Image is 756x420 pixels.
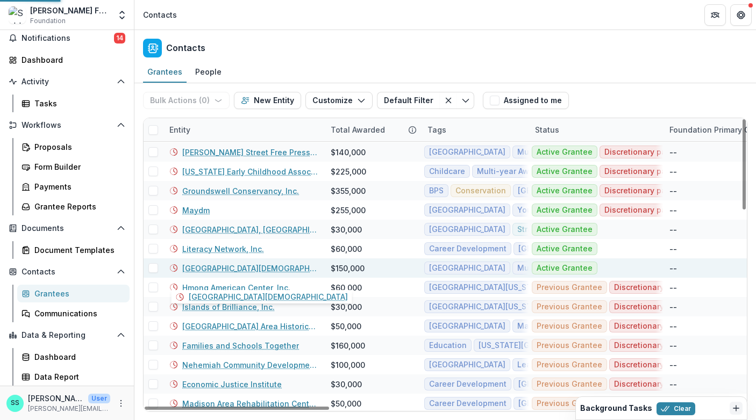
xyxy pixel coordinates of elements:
button: Customize [305,92,373,109]
button: Open Workflows [4,117,130,134]
div: Document Templates [34,244,121,256]
div: -- [669,340,677,351]
span: Previous Grantee [537,322,602,331]
div: Tasks [34,98,121,109]
span: Previous Grantee [537,360,602,370]
span: [GEOGRAPHIC_DATA] [518,380,595,389]
button: Notifications14 [4,30,130,47]
div: -- [669,166,677,177]
div: Contacts [143,9,177,20]
div: Tags [421,124,453,135]
div: $30,000 [331,301,362,313]
a: [PERSON_NAME] Street Free Press, Inc. [182,147,318,158]
a: Form Builder [17,158,130,176]
div: -- [669,205,677,216]
a: Families and Schools Together [182,340,299,351]
div: $225,000 [331,166,366,177]
div: Grantees [34,288,121,299]
span: Active Grantee [537,206,593,215]
span: [GEOGRAPHIC_DATA] [429,264,505,273]
span: [GEOGRAPHIC_DATA] [518,399,595,408]
div: $30,000 [331,224,362,235]
span: Workflows [22,121,112,130]
button: Open Documents [4,220,130,237]
button: Assigned to me [483,92,569,109]
div: Data Report [34,371,121,382]
a: Dashboard [4,51,130,69]
span: [US_STATE][GEOGRAPHIC_DATA] [479,341,597,350]
div: [PERSON_NAME] Family Foundation [30,5,110,16]
a: Grantees [17,285,130,302]
span: Youth Development [517,206,591,215]
a: Islands of Brilliance, Inc. [182,301,275,313]
a: Document Templates [17,241,130,259]
span: Multi-year Award [517,264,582,273]
a: Economic Justice Institute [182,379,282,390]
div: -- [669,263,677,274]
span: Leadership Development [517,360,612,370]
div: Status [529,118,663,141]
a: Payments [17,178,130,195]
span: Childcare [429,167,465,176]
div: Status [529,124,566,135]
span: Multi-year Award [517,148,582,157]
span: [GEOGRAPHIC_DATA] [518,244,595,254]
div: Form Builder [34,161,121,172]
div: $255,000 [331,205,366,216]
div: Payments [34,181,121,192]
div: Dashboard [34,351,121,363]
button: Toggle menu [457,92,474,109]
span: Contacts [22,267,112,277]
span: Conservation [455,186,506,195]
button: Clear filter [440,92,457,109]
span: Active Grantee [537,225,593,234]
div: Stephanie Schlecht [11,400,19,407]
a: Hmong American Center, Inc. [182,282,290,293]
span: Strategic [517,225,551,234]
button: Open Data & Reporting [4,327,130,344]
div: $30,000 [331,379,362,390]
span: [GEOGRAPHIC_DATA] [429,360,505,370]
p: [PERSON_NAME][EMAIL_ADDRESS][DOMAIN_NAME] [28,404,110,414]
span: Previous Grantee [537,341,602,350]
a: Tasks [17,95,130,112]
span: Discretionary payment recipient [614,283,734,292]
div: $50,000 [331,321,361,332]
span: Discretionary payment recipient [614,302,734,312]
a: Groundswell Conservancy, Inc. [182,185,299,197]
span: [GEOGRAPHIC_DATA] [429,225,505,234]
span: Active Grantee [537,167,593,176]
span: Notifications [22,34,114,43]
span: Discretionary payment recipient [614,360,734,370]
a: [GEOGRAPHIC_DATA] Area Historical Society Inc [182,321,318,332]
button: Bulk Actions (0) [143,92,230,109]
span: 14 [114,33,125,44]
button: Get Help [730,4,752,26]
span: Discretionary payment recipient [604,206,725,215]
button: Open entity switcher [115,4,130,26]
button: Default Filter [377,92,440,109]
div: $150,000 [331,263,365,274]
div: Grantees [143,64,187,79]
span: Discretionary payment recipient [614,341,734,350]
span: Discretionary payment recipient [604,148,725,157]
span: Career Development [429,399,507,408]
a: [GEOGRAPHIC_DATA], [GEOGRAPHIC_DATA], [GEOGRAPHIC_DATA] [182,224,318,235]
button: Partners [704,4,726,26]
a: Proposals [17,138,130,156]
div: Total Awarded [324,118,421,141]
div: Total Awarded [324,124,391,135]
span: Discretionary payment recipient [614,322,734,331]
div: $355,000 [331,185,366,197]
div: -- [669,359,677,371]
span: Previous Grantee [537,302,602,312]
button: Dismiss [730,402,743,415]
div: Dashboard [22,54,121,66]
a: [GEOGRAPHIC_DATA][DEMOGRAPHIC_DATA] [182,263,318,274]
div: -- [669,185,677,197]
a: Nehemiah Community Development Corporation [182,359,318,371]
div: -- [669,282,677,293]
img: Schlecht Family Foundation [9,6,26,24]
button: Open Contacts [4,263,130,280]
p: User [88,394,110,403]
